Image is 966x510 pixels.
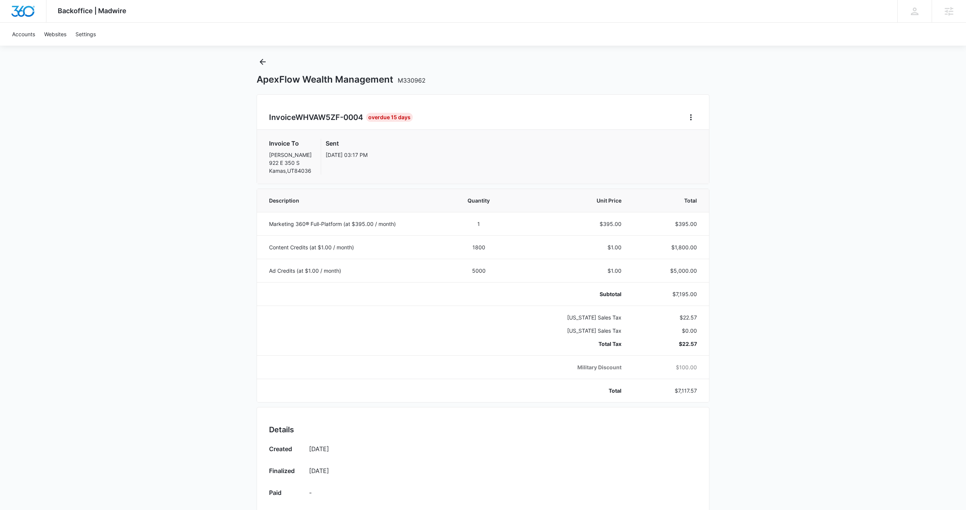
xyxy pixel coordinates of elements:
p: Ad Credits (at $1.00 / month) [269,267,437,275]
div: Overdue 15 Days [366,113,413,122]
p: Total [521,387,621,395]
p: $7,117.57 [640,387,697,395]
p: $1,800.00 [640,243,697,251]
td: 5000 [446,259,512,282]
p: [US_STATE] Sales Tax [521,327,621,335]
p: $395.00 [521,220,621,228]
p: [DATE] [309,444,697,453]
a: Accounts [8,23,40,46]
p: Content Credits (at $1.00 / month) [269,243,437,251]
p: [US_STATE] Sales Tax [521,313,621,321]
div: Keywords by Traffic [83,45,127,49]
p: [DATE] 03:17 PM [326,151,368,159]
p: [DATE] [309,466,697,475]
img: website_grey.svg [12,20,18,26]
img: tab_domain_overview_orange.svg [20,44,26,50]
img: logo_orange.svg [12,12,18,18]
div: v 4.0.25 [21,12,37,18]
p: $1.00 [521,243,621,251]
h1: ApexFlow Wealth Management [257,74,426,85]
p: $100.00 [640,363,697,371]
a: Websites [40,23,71,46]
button: Back [257,56,269,68]
h2: Details [269,424,697,435]
td: 1 [446,212,512,235]
img: tab_keywords_by_traffic_grey.svg [75,44,81,50]
span: M330962 [398,77,426,84]
button: Home [685,111,697,123]
span: Backoffice | Madwire [58,7,126,15]
span: Description [269,197,437,204]
p: $0.00 [640,327,697,335]
p: $395.00 [640,220,697,228]
p: $7,195.00 [640,290,697,298]
td: 1800 [446,235,512,259]
h3: Paid [269,488,301,499]
span: Unit Price [521,197,621,204]
p: - [309,488,697,497]
span: WHVAW5ZF-0004 [295,113,363,122]
span: Total [640,197,697,204]
a: Settings [71,23,100,46]
div: Domain: [DOMAIN_NAME] [20,20,83,26]
h3: Invoice To [269,139,312,148]
p: $22.57 [640,313,697,321]
h3: Sent [326,139,368,148]
h3: Created [269,444,301,456]
span: Quantity [455,197,503,204]
p: $5,000.00 [640,267,697,275]
p: $1.00 [521,267,621,275]
h3: Finalized [269,466,301,478]
div: Domain Overview [29,45,68,49]
p: Military Discount [521,363,621,371]
h2: Invoice [269,112,366,123]
p: Total Tax [521,340,621,348]
p: $22.57 [640,340,697,348]
p: Marketing 360® Full-Platform (at $395.00 / month) [269,220,437,228]
p: [PERSON_NAME] 922 E 350 S Kamas , UT 84036 [269,151,312,175]
p: Subtotal [521,290,621,298]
